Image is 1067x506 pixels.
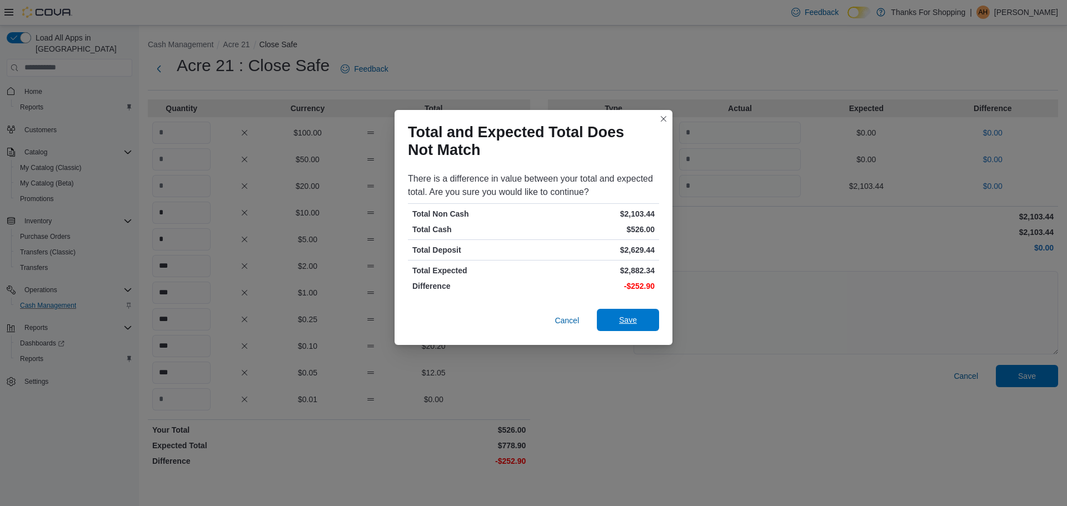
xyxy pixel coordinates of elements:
[412,208,531,219] p: Total Non Cash
[412,265,531,276] p: Total Expected
[412,280,531,292] p: Difference
[536,265,655,276] p: $2,882.34
[536,224,655,235] p: $526.00
[408,172,659,199] div: There is a difference in value between your total and expected total. Are you sure you would like...
[619,314,637,325] span: Save
[536,280,655,292] p: -$252.90
[536,208,655,219] p: $2,103.44
[412,244,531,255] p: Total Deposit
[657,112,670,126] button: Closes this modal window
[408,123,650,159] h1: Total and Expected Total Does Not Match
[597,309,659,331] button: Save
[536,244,655,255] p: $2,629.44
[550,309,584,332] button: Cancel
[555,315,579,326] span: Cancel
[412,224,531,235] p: Total Cash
